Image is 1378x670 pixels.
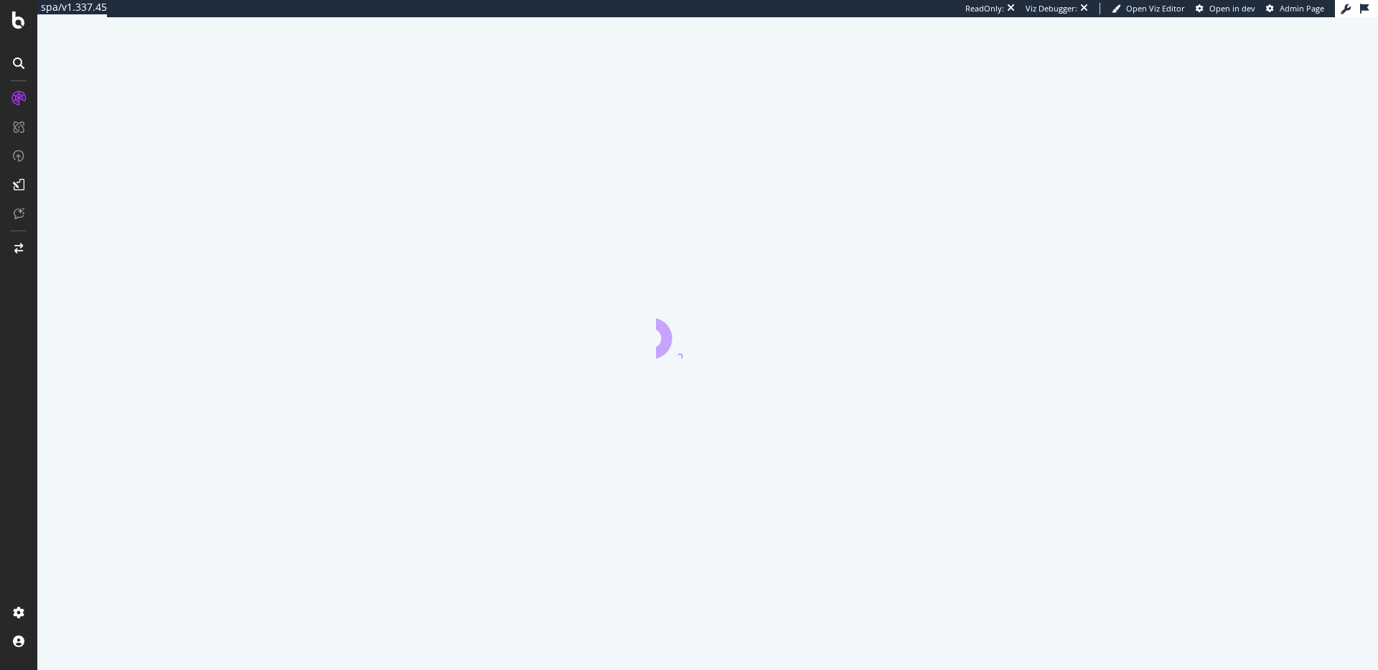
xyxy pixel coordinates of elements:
[1266,3,1324,14] a: Admin Page
[1209,3,1255,14] span: Open in dev
[1196,3,1255,14] a: Open in dev
[656,307,759,358] div: animation
[1280,3,1324,14] span: Admin Page
[1126,3,1185,14] span: Open Viz Editor
[1112,3,1185,14] a: Open Viz Editor
[1026,3,1077,14] div: Viz Debugger:
[965,3,1004,14] div: ReadOnly:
